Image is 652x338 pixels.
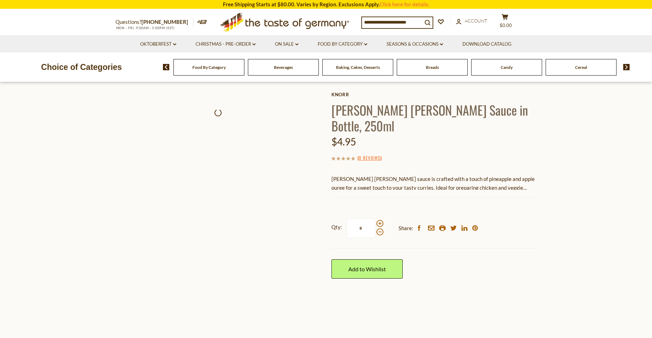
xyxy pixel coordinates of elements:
[500,22,512,28] span: $0.00
[141,19,188,25] a: [PHONE_NUMBER]
[387,40,443,48] a: Seasons & Occasions
[140,40,176,48] a: Oktoberfest
[399,224,413,233] span: Share:
[331,223,342,232] strong: Qty:
[495,14,516,31] button: $0.00
[331,136,356,148] span: $4.95
[462,40,512,48] a: Download Catalog
[275,40,298,48] a: On Sale
[331,92,537,97] a: Knorr
[357,154,382,161] span: ( )
[336,65,380,70] a: Baking, Cakes, Desserts
[347,219,375,238] input: Qty:
[196,40,256,48] a: Christmas - PRE-ORDER
[501,65,513,70] a: Candy
[465,18,487,24] span: Account
[274,65,293,70] a: Beverages
[575,65,587,70] a: Cereal
[426,65,439,70] a: Breads
[331,259,403,279] a: Add to Wishlist
[380,1,429,7] a: Click here for details.
[163,64,170,70] img: previous arrow
[192,65,226,70] a: Food By Category
[331,176,535,208] span: [PERSON_NAME] [PERSON_NAME] sauce is crafted with a touch of pineapple and apple puree for a swee...
[116,26,175,30] span: MON - FRI, 9:00AM - 5:00PM (EST)
[331,102,537,134] h1: [PERSON_NAME] [PERSON_NAME] Sauce in Bottle, 250ml
[359,154,380,162] a: 0 Reviews
[318,40,367,48] a: Food By Category
[623,64,630,70] img: next arrow
[116,18,193,27] p: Questions?
[456,17,487,25] a: Account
